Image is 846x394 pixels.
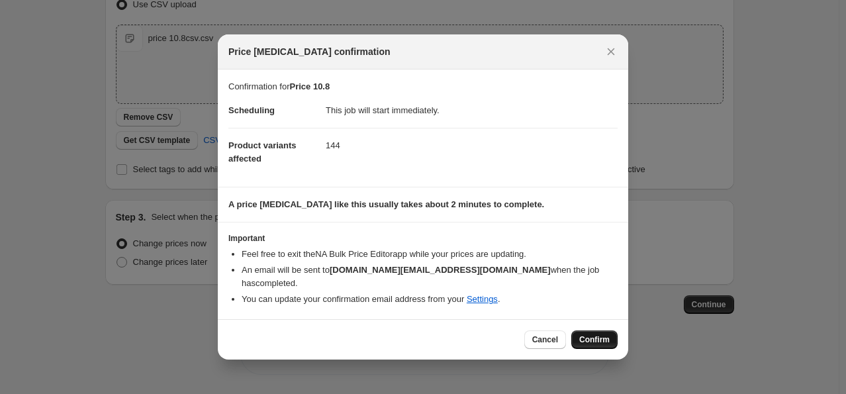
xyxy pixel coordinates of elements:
[571,330,618,349] button: Confirm
[289,81,330,91] b: Price 10.8
[228,105,275,115] span: Scheduling
[326,128,618,163] dd: 144
[467,294,498,304] a: Settings
[228,199,544,209] b: A price [MEDICAL_DATA] like this usually takes about 2 minutes to complete.
[242,248,618,261] li: Feel free to exit the NA Bulk Price Editor app while your prices are updating.
[228,45,391,58] span: Price [MEDICAL_DATA] confirmation
[602,42,620,61] button: Close
[228,140,297,164] span: Product variants affected
[242,264,618,290] li: An email will be sent to when the job has completed .
[326,93,618,128] dd: This job will start immediately.
[532,334,558,345] span: Cancel
[228,233,618,244] h3: Important
[524,330,566,349] button: Cancel
[242,293,618,306] li: You can update your confirmation email address from your .
[330,265,551,275] b: [DOMAIN_NAME][EMAIL_ADDRESS][DOMAIN_NAME]
[228,80,618,93] p: Confirmation for
[579,334,610,345] span: Confirm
